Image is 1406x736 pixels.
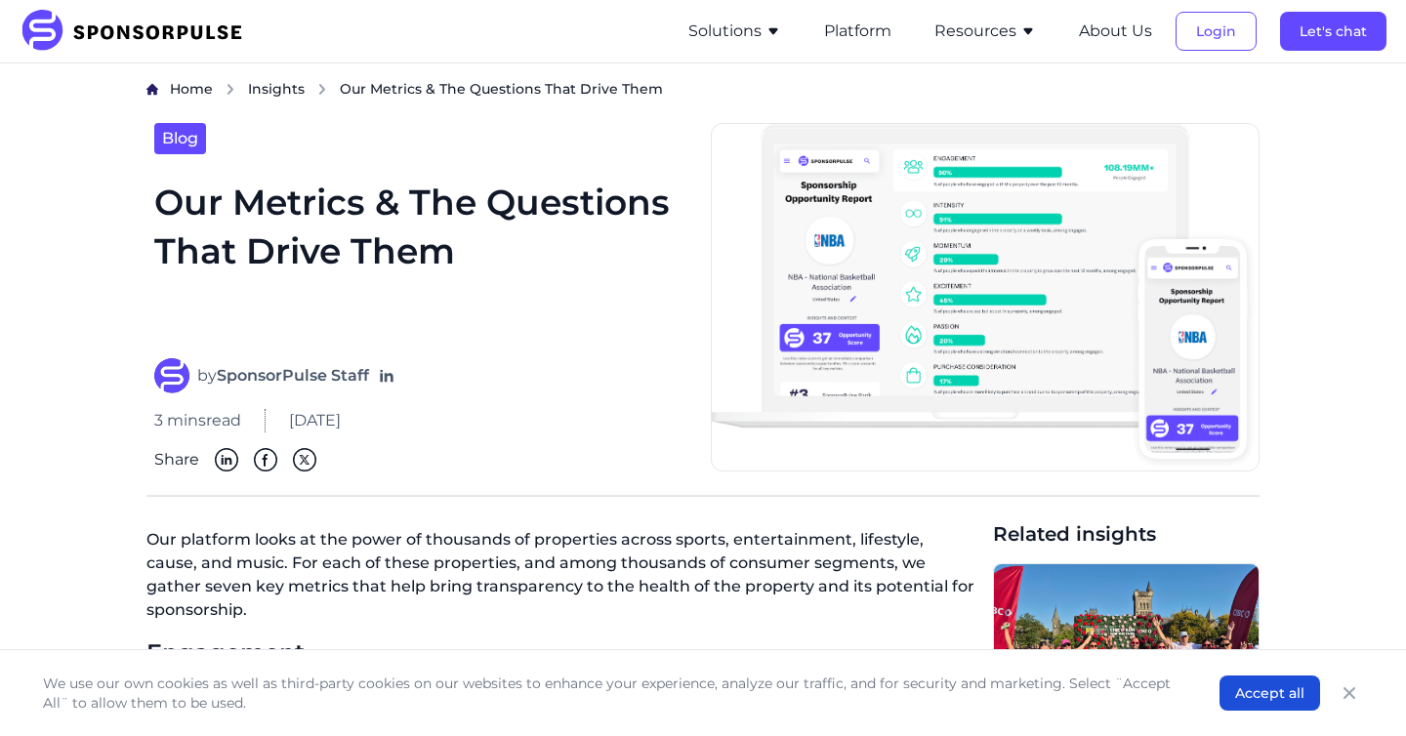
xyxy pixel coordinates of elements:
[1176,12,1257,51] button: Login
[154,178,687,335] h1: Our Metrics & The Questions That Drive Them
[316,83,328,96] img: chevron right
[1280,12,1386,51] button: Let's chat
[170,80,213,98] span: Home
[1220,675,1320,711] button: Accept all
[934,20,1036,43] button: Resources
[20,10,257,53] img: SponsorPulse
[1079,22,1152,40] a: About Us
[1308,642,1406,736] div: Widget de chat
[1079,20,1152,43] button: About Us
[217,366,369,385] strong: SponsorPulse Staff
[254,448,277,471] img: Facebook
[170,79,213,100] a: Home
[1176,22,1257,40] a: Login
[1308,642,1406,736] iframe: Chat Widget
[248,80,305,98] span: Insights
[154,448,199,471] span: Share
[215,448,238,471] img: Linkedin
[154,358,189,393] img: SponsorPulse Staff
[993,520,1260,548] span: Related insights
[225,83,236,96] img: chevron right
[293,448,316,471] img: Twitter
[340,79,663,99] span: Our Metrics & The Questions That Drive Them
[43,674,1180,713] p: We use our own cookies as well as third-party cookies on our websites to enhance your experience,...
[146,637,977,668] h3: Engagement
[197,364,369,388] span: by
[146,520,977,637] p: Our platform looks at the power of thousands of properties across sports, entertainment, lifestyl...
[1280,22,1386,40] a: Let's chat
[146,83,158,96] img: Home
[824,22,891,40] a: Platform
[688,20,781,43] button: Solutions
[824,20,891,43] button: Platform
[154,409,241,432] span: 3 mins read
[377,366,396,386] a: Follow on LinkedIn
[289,409,341,432] span: [DATE]
[248,79,305,100] a: Insights
[154,123,206,154] a: Blog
